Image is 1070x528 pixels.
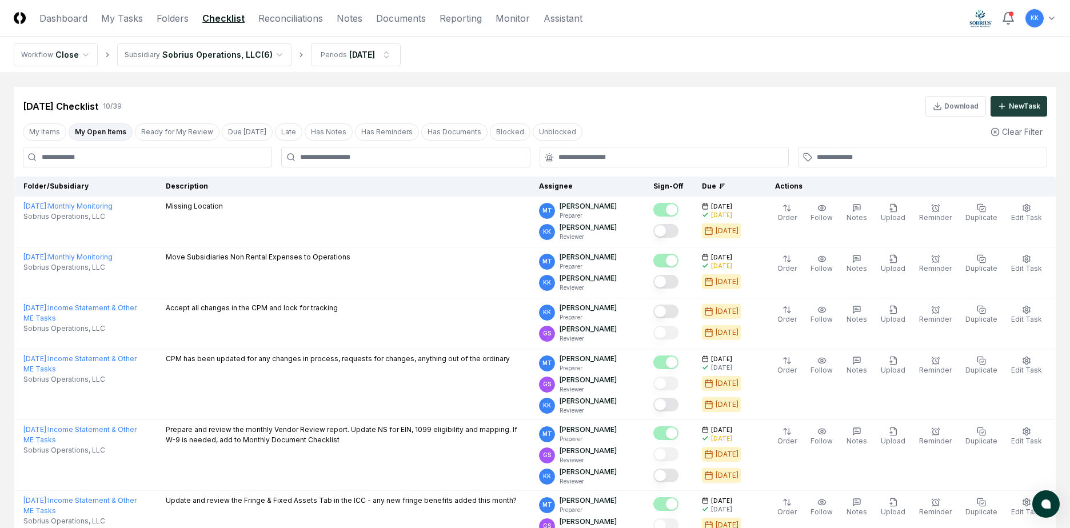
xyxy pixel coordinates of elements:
button: Order [775,425,799,449]
button: Download [925,96,986,117]
span: KK [543,308,551,317]
span: [DATE] : [23,253,48,261]
button: Mark complete [653,469,678,482]
span: KK [543,472,551,481]
div: Subsidiary [125,50,160,60]
div: Actions [766,181,1047,191]
a: My Tasks [101,11,143,25]
th: Folder/Subsidiary [14,177,157,197]
th: Sign-Off [644,177,693,197]
p: Preparer [560,262,617,271]
p: Update and review the Fringe & Fixed Assets Tab in the ICC - any new fringe benefits added this m... [166,495,517,506]
a: Folders [157,11,189,25]
span: Duplicate [965,315,997,323]
a: [DATE]:Income Statement & Other ME Tasks [23,496,137,515]
p: Reviewer [560,233,617,241]
span: Edit Task [1011,507,1042,516]
button: Order [775,495,799,519]
button: Upload [879,252,908,276]
span: Reminder [919,264,952,273]
span: KK [543,278,551,287]
p: Reviewer [560,385,617,394]
span: Order [777,264,797,273]
div: [DATE] [711,211,732,219]
p: [PERSON_NAME] [560,375,617,385]
button: Reminder [917,201,954,225]
div: New Task [1009,101,1040,111]
p: Preparer [560,435,617,443]
span: Upload [881,366,905,374]
div: [DATE] [349,49,375,61]
button: Notes [844,354,869,378]
button: Mark complete [653,377,678,390]
div: 10 / 39 [103,101,122,111]
button: Follow [808,354,835,378]
nav: breadcrumb [14,43,401,66]
span: Duplicate [965,507,997,516]
button: Mark complete [653,355,678,369]
span: Edit Task [1011,437,1042,445]
button: Notes [844,201,869,225]
div: [DATE] [716,470,738,481]
button: Unblocked [533,123,582,141]
p: [PERSON_NAME] [560,252,617,262]
span: Order [777,437,797,445]
span: Order [777,213,797,222]
span: Upload [881,315,905,323]
span: Notes [847,366,867,374]
p: Reviewer [560,456,617,465]
button: NewTask [991,96,1047,117]
span: Order [777,315,797,323]
button: Reminder [917,303,954,327]
a: Monitor [496,11,530,25]
span: Edit Task [1011,213,1042,222]
span: Notes [847,213,867,222]
button: Notes [844,495,869,519]
p: CPM has been updated for any changes in process, requests for changes, anything out of the ordinary [166,354,510,364]
button: Duplicate [963,201,1000,225]
button: Mark complete [653,224,678,238]
a: [DATE]:Monthly Monitoring [23,253,113,261]
span: Follow [811,366,833,374]
span: Follow [811,264,833,273]
span: Sobrius Operations, LLC [23,445,105,455]
span: Order [777,507,797,516]
div: [DATE] [716,399,738,410]
span: Follow [811,507,833,516]
div: Periods [321,50,347,60]
button: Mark complete [653,305,678,318]
p: Prepare and review the monthly Vendor Review report. Update NS for EIN, 1099 eligibility and mapp... [166,425,521,445]
button: Periods[DATE] [311,43,401,66]
span: Upload [881,264,905,273]
span: KK [543,401,551,410]
button: Order [775,252,799,276]
button: Edit Task [1009,303,1044,327]
button: Due Today [222,123,273,141]
button: Mark complete [653,275,678,289]
p: [PERSON_NAME] [560,467,617,477]
button: Mark complete [653,326,678,339]
span: [DATE] : [23,202,48,210]
button: Follow [808,252,835,276]
p: Missing Location [166,201,223,211]
span: KK [1031,14,1039,22]
span: MT [542,359,552,367]
p: Accept all changes in the CPM and lock for tracking [166,303,338,313]
div: [DATE] [711,363,732,372]
p: [PERSON_NAME] [560,396,617,406]
p: [PERSON_NAME] [560,354,617,364]
th: Assignee [530,177,644,197]
button: Duplicate [963,252,1000,276]
p: [PERSON_NAME] [560,273,617,283]
p: [PERSON_NAME] [560,517,617,527]
button: Follow [808,201,835,225]
span: Sobrius Operations, LLC [23,374,105,385]
div: [DATE] [711,434,732,443]
span: [DATE] [711,202,732,211]
span: Sobrius Operations, LLC [23,262,105,273]
button: Reminder [917,495,954,519]
button: Duplicate [963,354,1000,378]
div: [DATE] [716,449,738,459]
span: Sobrius Operations, LLC [23,211,105,222]
p: Reviewer [560,406,617,415]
